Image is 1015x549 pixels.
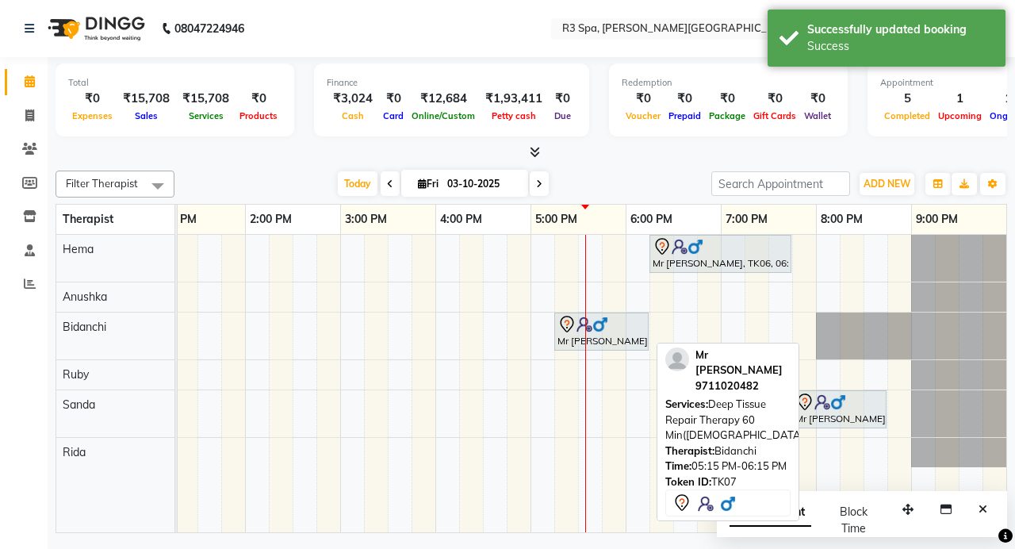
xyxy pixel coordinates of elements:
span: Sanda [63,397,95,412]
div: Redemption [622,76,835,90]
div: ₹15,708 [176,90,236,108]
div: Bidanchi [665,443,791,459]
span: Filter Therapist [66,177,138,190]
div: Mr [PERSON_NAME], TK07, 05:15 PM-06:15 PM, Deep Tissue Repair Therapy 60 Min([DEMOGRAPHIC_DATA]) [556,315,647,348]
input: Search Appointment [711,171,850,196]
span: Voucher [622,110,665,121]
a: 9:00 PM [912,208,962,231]
div: 5 [880,90,934,108]
button: ADD NEW [860,173,914,195]
div: Total [68,76,282,90]
div: ₹0 [800,90,835,108]
div: Mr [PERSON_NAME], TK06, 06:15 PM-07:45 PM, Deep Tissue Repair Therapy 90 Min([DEMOGRAPHIC_DATA]) [651,237,790,271]
span: Therapist [63,212,113,226]
div: ₹0 [665,90,705,108]
div: 05:15 PM-06:15 PM [665,459,791,474]
a: 5:00 PM [531,208,581,231]
span: Rida [63,445,86,459]
a: 8:00 PM [817,208,867,231]
div: ₹12,684 [408,90,479,108]
span: Anushka [63,290,107,304]
a: 2:00 PM [246,208,296,231]
div: ₹0 [379,90,408,108]
div: Mr [PERSON_NAME], TK06, 07:45 PM-08:45 PM, Sensory Rejuvene Aromatherapy 60 Min([DEMOGRAPHIC_DATA]) [794,393,885,426]
span: Token ID: [665,475,711,488]
span: ADD NEW [864,178,910,190]
span: Completed [880,110,934,121]
span: Online/Custom [408,110,479,121]
div: ₹1,93,411 [479,90,549,108]
span: Petty cash [488,110,540,121]
div: Success [807,38,994,55]
span: Mr [PERSON_NAME] [695,348,783,377]
div: ₹0 [749,90,800,108]
div: ₹0 [622,90,665,108]
span: Due [550,110,575,121]
span: Sales [131,110,162,121]
a: 4:00 PM [436,208,486,231]
span: Services: [665,397,708,410]
span: Fri [414,178,442,190]
input: 2025-10-03 [442,172,522,196]
div: Successfully updated booking [807,21,994,38]
div: ₹0 [549,90,576,108]
span: Deep Tissue Repair Therapy 60 Min([DEMOGRAPHIC_DATA]) [665,397,807,441]
span: Cash [338,110,368,121]
div: ₹0 [705,90,749,108]
b: 08047224946 [174,6,244,51]
span: Today [338,171,377,196]
div: ₹0 [236,90,282,108]
span: Ruby [63,367,89,382]
span: Card [379,110,408,121]
button: Close [971,497,994,522]
div: ₹15,708 [117,90,176,108]
span: Block Time [840,505,868,536]
span: Gift Cards [749,110,800,121]
span: Time: [665,459,691,472]
span: Expenses [68,110,117,121]
div: 1 [934,90,986,108]
a: 7:00 PM [722,208,772,231]
a: 6:00 PM [626,208,676,231]
div: ₹3,024 [327,90,379,108]
span: Services [185,110,228,121]
div: Finance [327,76,576,90]
img: profile [665,347,689,371]
span: Hema [63,242,94,256]
span: Bidanchi [63,320,106,334]
span: Products [236,110,282,121]
span: Wallet [800,110,835,121]
div: 9711020482 [695,378,791,394]
span: Package [705,110,749,121]
span: Prepaid [665,110,705,121]
div: ₹0 [68,90,117,108]
img: logo [40,6,149,51]
div: TK07 [665,474,791,490]
span: Therapist: [665,444,714,457]
a: 3:00 PM [341,208,391,231]
span: Upcoming [934,110,986,121]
